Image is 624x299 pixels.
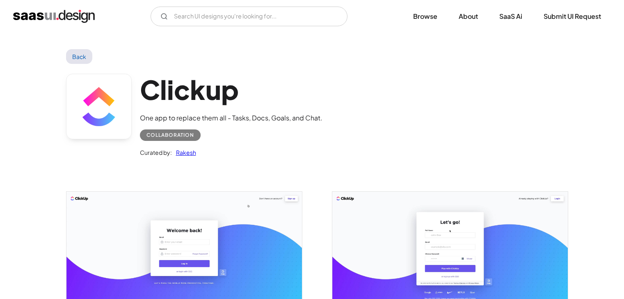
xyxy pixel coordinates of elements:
div: One app to replace them all - Tasks, Docs, Goals, and Chat. [140,113,322,123]
a: Rakesh [172,147,196,157]
div: Collaboration [146,130,194,140]
a: About [449,7,488,25]
a: home [13,10,95,23]
a: Back [66,49,93,64]
input: Search UI designs you're looking for... [151,7,347,26]
form: Email Form [151,7,347,26]
h1: Clickup [140,74,322,105]
a: SaaS Ai [489,7,532,25]
a: Browse [403,7,447,25]
a: Submit UI Request [534,7,611,25]
div: Curated by: [140,147,172,157]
